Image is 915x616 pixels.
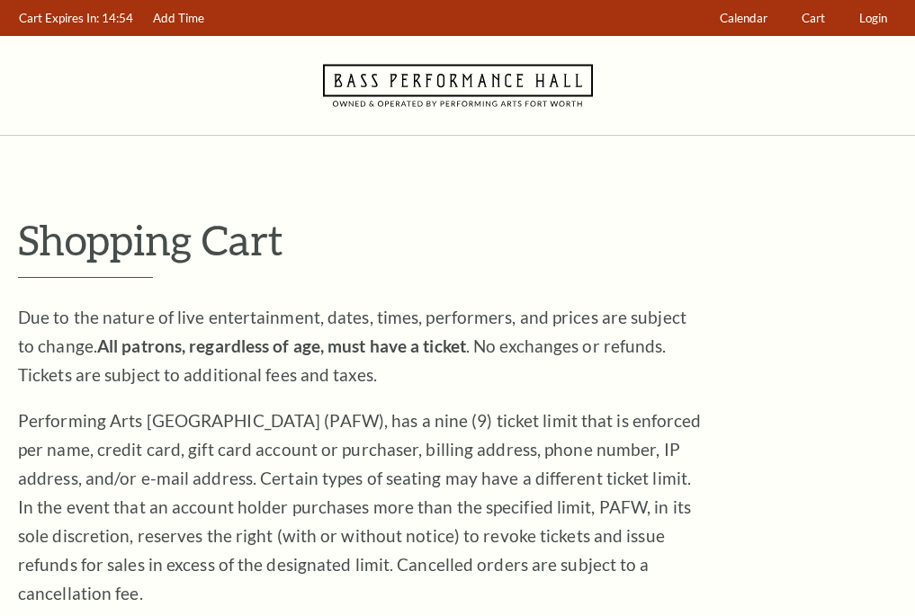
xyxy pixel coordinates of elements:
[859,11,887,25] span: Login
[851,1,896,36] a: Login
[102,11,133,25] span: 14:54
[712,1,776,36] a: Calendar
[794,1,834,36] a: Cart
[18,217,897,263] p: Shopping Cart
[18,307,686,385] span: Due to the nature of live entertainment, dates, times, performers, and prices are subject to chan...
[18,406,702,608] p: Performing Arts [GEOGRAPHIC_DATA] (PAFW), has a nine (9) ticket limit that is enforced per name, ...
[720,11,767,25] span: Calendar
[145,1,213,36] a: Add Time
[802,11,825,25] span: Cart
[97,335,466,356] strong: All patrons, regardless of age, must have a ticket
[19,11,99,25] span: Cart Expires In:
